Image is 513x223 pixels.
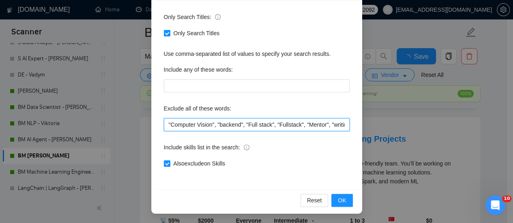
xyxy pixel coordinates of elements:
[502,195,511,202] span: 10
[170,29,223,38] span: Only Search Titles
[485,195,505,215] iframe: Intercom live chat
[338,196,346,205] span: OK
[244,144,249,150] span: info-circle
[164,49,350,58] div: Use comma-separated list of values to specify your search results.
[164,143,249,152] span: Include skills list in the search:
[301,194,328,207] button: Reset
[170,159,229,168] span: Also exclude on Skills
[164,63,233,76] label: Include any of these words:
[164,102,232,115] label: Exclude all of these words:
[307,196,322,205] span: Reset
[331,194,352,207] button: OK
[215,14,221,20] span: info-circle
[164,13,221,21] span: Only Search Titles:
